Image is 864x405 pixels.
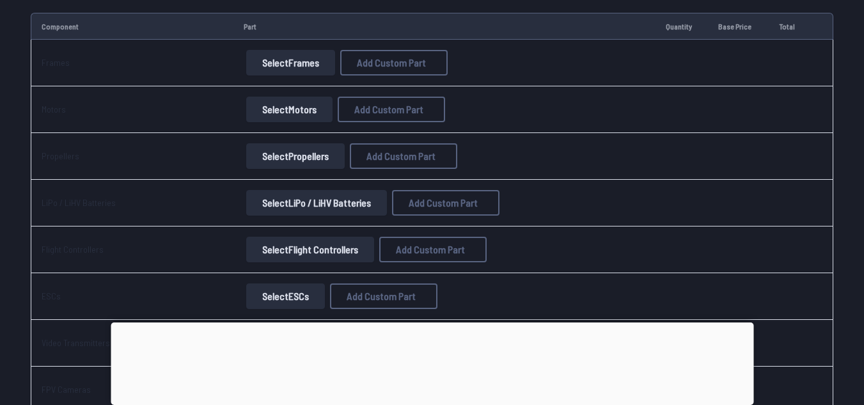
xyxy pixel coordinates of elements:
a: SelectLiPo / LiHV Batteries [244,190,389,216]
a: SelectESCs [244,283,327,309]
a: ESCs [42,290,61,301]
span: Add Custom Part [409,198,478,208]
button: Add Custom Part [330,283,437,309]
span: Add Custom Part [366,151,436,161]
a: Propellers [42,150,79,161]
span: Add Custom Part [354,104,423,115]
td: Part [233,13,656,40]
a: SelectFlight Controllers [244,237,377,262]
a: FPV Cameras [42,384,91,395]
a: Frames [42,57,70,68]
a: SelectFrames [244,50,338,75]
td: Component [31,13,233,40]
button: Add Custom Part [338,97,445,122]
button: SelectFlight Controllers [246,237,374,262]
a: SelectPropellers [244,143,347,169]
td: Total [769,13,810,40]
button: Add Custom Part [379,237,487,262]
iframe: Advertisement [111,322,753,402]
span: Add Custom Part [357,58,426,68]
button: Add Custom Part [392,190,499,216]
a: Video Transmitters [42,337,110,348]
button: Add Custom Part [340,50,448,75]
button: SelectMotors [246,97,333,122]
td: Base Price [708,13,768,40]
button: SelectLiPo / LiHV Batteries [246,190,387,216]
button: Add Custom Part [350,143,457,169]
button: SelectESCs [246,283,325,309]
a: Motors [42,104,66,115]
a: Flight Controllers [42,244,104,255]
span: Add Custom Part [347,291,416,301]
a: LiPo / LiHV Batteries [42,197,116,208]
a: SelectMotors [244,97,335,122]
button: SelectFrames [246,50,335,75]
span: Add Custom Part [396,244,465,255]
td: Quantity [656,13,708,40]
button: SelectPropellers [246,143,345,169]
